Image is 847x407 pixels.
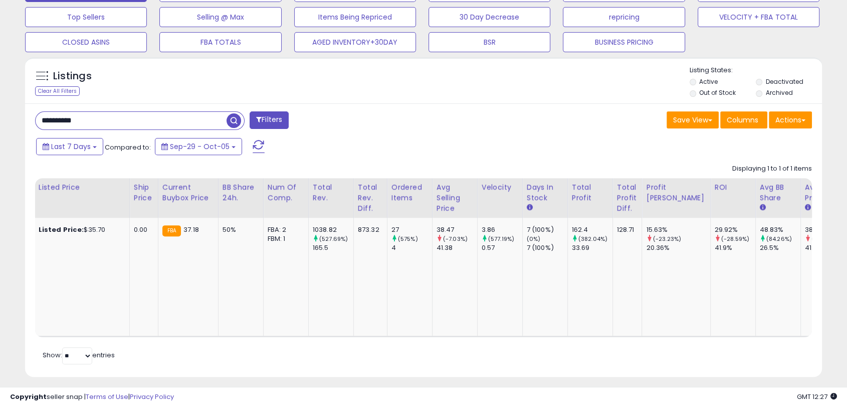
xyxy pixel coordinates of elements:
[721,235,749,243] small: (-28.59%)
[43,350,115,360] span: Show: entries
[429,7,550,27] button: 30 Day Decrease
[482,225,522,234] div: 3.86
[646,225,710,234] div: 15.63%
[294,32,416,52] button: AGED INVENTORY+30DAY
[223,182,259,203] div: BB Share 24h.
[766,77,803,86] label: Deactivated
[617,225,634,234] div: 128.71
[313,243,353,252] div: 165.5
[488,235,514,243] small: (577.19%)
[86,392,128,401] a: Terms of Use
[443,235,468,243] small: (-7.03%)
[811,235,835,243] small: (-5.87%)
[39,225,122,234] div: $35.70
[358,182,383,214] div: Total Rev. Diff.
[805,225,845,234] div: 38.94
[699,88,736,97] label: Out of Stock
[572,225,612,234] div: 162.4
[35,86,80,96] div: Clear All Filters
[482,182,518,193] div: Velocity
[268,225,301,234] div: FBA: 2
[294,7,416,27] button: Items Being Repriced
[268,182,304,203] div: Num of Comp.
[727,115,758,125] span: Columns
[563,32,685,52] button: BUSINESS PRICING
[223,225,256,234] div: 50%
[760,243,800,252] div: 26.5%
[10,392,174,402] div: seller snap | |
[39,182,125,193] div: Listed Price
[268,234,301,243] div: FBM: 1
[797,392,837,401] span: 2025-10-13 12:27 GMT
[391,182,428,203] div: Ordered Items
[437,243,477,252] div: 41.38
[53,69,92,83] h5: Listings
[563,7,685,27] button: repricing
[766,235,792,243] small: (84.26%)
[130,392,174,401] a: Privacy Policy
[10,392,47,401] strong: Copyright
[715,225,755,234] div: 29.92%
[760,203,766,212] small: Avg BB Share.
[25,32,147,52] button: CLOSED ASINS
[437,182,473,214] div: Avg Selling Price
[805,243,845,252] div: 41.37
[159,32,281,52] button: FBA TOTALS
[159,7,281,27] button: Selling @ Max
[25,7,147,27] button: Top Sellers
[805,203,811,212] small: Avg Win Price.
[134,182,154,203] div: Ship Price
[646,182,706,203] div: Profit [PERSON_NAME]
[572,243,612,252] div: 33.69
[105,143,151,152] span: Compared to:
[769,111,812,128] button: Actions
[391,243,432,252] div: 4
[699,77,718,86] label: Active
[170,142,230,152] span: Sep-29 - Oct-05
[358,225,379,234] div: 873.32
[391,225,432,234] div: 27
[667,111,719,128] button: Save View
[250,111,289,129] button: Filters
[429,32,550,52] button: BSR
[766,88,793,97] label: Archived
[437,225,477,234] div: 38.47
[36,138,103,155] button: Last 7 Days
[162,182,214,203] div: Current Buybox Price
[183,225,199,234] span: 37.18
[715,243,755,252] div: 41.9%
[527,182,563,203] div: Days In Stock
[319,235,348,243] small: (527.69%)
[313,182,349,203] div: Total Rev.
[527,203,533,212] small: Days In Stock.
[398,235,418,243] small: (575%)
[698,7,819,27] button: VELOCITY + FBA TOTAL
[805,182,841,203] div: Avg Win Price
[134,225,150,234] div: 0.00
[51,142,91,152] span: Last 7 Days
[527,225,567,234] div: 7 (100%)
[313,225,353,234] div: 1038.82
[653,235,681,243] small: (-23.23%)
[162,225,181,236] small: FBA
[646,243,710,252] div: 20.36%
[732,164,812,174] div: Displaying 1 to 1 of 1 items
[527,243,567,252] div: 7 (100%)
[39,225,84,234] b: Listed Price:
[527,235,541,243] small: (0%)
[760,225,800,234] div: 48.83%
[578,235,607,243] small: (382.04%)
[690,66,822,75] p: Listing States:
[155,138,242,155] button: Sep-29 - Oct-05
[760,182,796,203] div: Avg BB Share
[617,182,638,214] div: Total Profit Diff.
[572,182,608,203] div: Total Profit
[715,182,751,193] div: ROI
[482,243,522,252] div: 0.57
[720,111,767,128] button: Columns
